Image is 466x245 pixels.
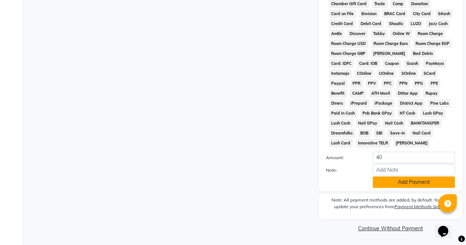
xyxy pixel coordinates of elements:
[329,109,357,118] span: Paid in Cash
[397,79,410,88] span: PPN
[329,49,368,58] span: Room Charge GBP
[428,99,451,108] span: Pine Labs
[358,20,384,28] span: Debit Card
[366,79,379,88] span: PPV
[393,139,430,147] span: [PERSON_NAME]
[329,69,352,78] span: Instamojo
[357,59,380,68] span: Card: IOB
[329,20,355,28] span: Credit Card
[408,119,441,127] span: BANKTANSFER
[423,59,446,68] span: PayMaya
[410,10,433,18] span: City Card
[411,49,435,58] span: Bad Debts
[372,99,395,108] span: iPackage
[397,99,425,108] span: District App
[436,10,452,18] span: bKash
[329,129,355,137] span: Dreamfolks
[359,10,379,18] span: Envision
[428,79,441,88] span: PPE
[369,89,393,98] span: ATH Movil
[373,176,455,188] button: Add Payment
[329,139,353,147] span: Lash Card
[329,79,347,88] span: Paypal
[320,154,367,161] label: Amount:
[382,10,408,18] span: BRAC Card
[413,39,452,48] span: Room Charge EGP
[390,29,412,38] span: Online W
[350,89,366,98] span: CAMP
[387,20,406,28] span: Shoutlo
[356,119,380,127] span: Nail GPay
[374,129,385,137] span: SBI
[329,29,344,38] span: AmEx
[408,20,423,28] span: LUZO
[326,197,455,213] label: Note: All payment methods are added, by default. You can update your preferences from
[404,59,420,68] span: Gcash
[329,89,347,98] span: Benefit
[356,139,390,147] span: Innovative TELR
[413,79,425,88] span: PPG
[373,152,455,163] input: Amount
[420,109,445,118] span: Lash GPay
[373,164,455,175] input: Add Note
[371,29,388,38] span: Tabby
[426,20,450,28] span: Jazz Cash
[371,39,410,48] span: Room Charge Euro
[358,129,371,137] span: BOB
[415,29,445,38] span: Room Charge
[397,109,418,118] span: NT Cash
[377,69,396,78] span: UOnline
[347,29,368,38] span: Discover
[320,225,461,232] a: Continue Without Payment
[360,109,395,118] span: Pnb Bank GPay
[435,216,459,238] iframe: chat widget
[329,59,354,68] span: Card: IDFC
[383,119,406,127] span: Nail Cash
[388,129,407,137] span: Save-In
[371,49,408,58] span: [PERSON_NAME]
[329,119,353,127] span: Lash Cash
[383,59,402,68] span: Coupon
[399,69,418,78] span: SOnline
[348,99,369,108] span: iPrepaid
[421,69,438,78] span: SCard
[381,79,394,88] span: PPC
[423,89,440,98] span: Rupay
[329,10,356,18] span: Card on File
[329,39,368,48] span: Room Charge USD
[395,89,420,98] span: Dittor App
[320,167,367,174] label: Note:
[410,129,433,137] span: Nail Card
[350,79,363,88] span: PPR
[329,99,346,108] span: Diners
[395,203,447,210] label: Payment Methods Setting
[355,69,374,78] span: COnline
